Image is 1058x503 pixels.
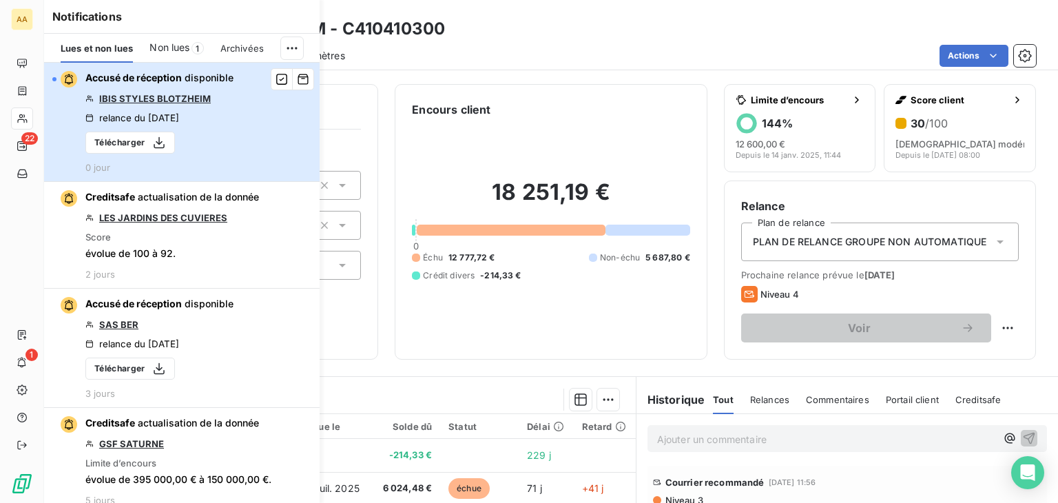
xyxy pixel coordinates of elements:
span: 1 [191,42,204,54]
span: Creditsafe [85,191,135,203]
div: Solde dû [381,421,432,432]
span: Accusé de réception [85,72,182,83]
span: 0 [413,240,419,251]
span: Courrier recommandé [665,477,765,488]
span: Crédit divers [423,269,475,282]
span: Limite d’encours [751,94,847,105]
span: 30 juil. 2025 [302,482,360,494]
button: Télécharger [85,132,175,154]
span: Archivées [220,43,264,54]
div: Échue le [302,421,364,432]
button: Creditsafe actualisation de la donnéeLES JARDINS DES CUVIERESScoreévolue de 100 à 92.2 jours [44,182,320,289]
span: Limite d’encours [85,458,156,469]
span: +41 j [582,482,604,494]
span: 2 jours [85,269,115,280]
span: Échu [423,251,443,264]
h6: 30 [911,116,948,130]
h2: 18 251,19 € [412,178,689,220]
img: Logo LeanPay [11,473,33,495]
span: Prochaine relance prévue le [741,269,1019,280]
span: 5 687,80 € [645,251,690,264]
span: Creditsafe [85,417,135,429]
button: Télécharger [85,358,175,380]
span: échue [448,478,490,499]
span: 3 jours [85,388,115,399]
span: 71 j [527,482,542,494]
span: Score [85,232,111,243]
span: 229 j [527,449,551,461]
button: Accusé de réception disponibleSAS BERrelance du [DATE]Télécharger3 jours [44,289,320,408]
a: LES JARDINS DES CUVIERES [99,212,227,223]
span: 22 [21,132,38,145]
button: Limite d’encours144%12 600,00 €Depuis le 14 janv. 2025, 11:44 [724,84,876,172]
span: PLAN DE RELANCE GROUPE NON AUTOMATIQUE [753,235,987,249]
span: évolue de 395 000,00 € à 150 000,00 €. [85,473,271,486]
span: [DATE] 11:56 [769,478,816,486]
div: relance du [DATE] [85,112,179,123]
span: évolue de 100 à 92. [85,247,176,260]
span: Voir [758,322,961,333]
span: -214,33 € [381,449,432,462]
div: relance du [DATE] [85,338,179,349]
span: [DEMOGRAPHIC_DATA] modéré [895,138,1032,150]
span: Non-échu [600,251,640,264]
span: Portail client [886,394,939,405]
h6: Encours client [412,101,490,118]
span: Tout [713,394,734,405]
span: Niveau 4 [760,289,799,300]
span: Score client [911,94,1006,105]
span: Commentaires [806,394,869,405]
h6: Notifications [52,8,311,25]
button: Accusé de réception disponibleIBIS STYLES BLOTZHEIMrelance du [DATE]Télécharger0 jour [44,63,320,182]
h6: 144 % [762,116,793,130]
span: Relances [750,394,789,405]
div: Délai [527,421,566,432]
span: Non lues [149,41,189,54]
span: [DATE] [864,269,895,280]
a: GSF SATURNE [99,438,164,449]
span: 0 jour [85,162,110,173]
div: Statut [448,421,510,432]
a: SAS BER [99,319,138,330]
div: Open Intercom Messenger [1011,456,1044,489]
span: -214,33 € [480,269,521,282]
h6: Historique [636,391,705,408]
span: Creditsafe [955,394,1002,405]
span: disponible [185,72,234,83]
div: Retard [582,421,627,432]
span: Lues et non lues [61,43,133,54]
span: 12 777,72 € [448,251,495,264]
span: Depuis le [DATE] 08:00 [895,151,980,159]
button: Actions [940,45,1008,67]
button: Score client30/100[DEMOGRAPHIC_DATA] modéréDepuis le [DATE] 08:00 [884,84,1036,172]
button: Voir [741,314,991,342]
span: 12 600,00 € [736,138,785,150]
span: 1 [25,349,38,361]
a: IBIS STYLES BLOTZHEIM [99,93,211,104]
span: actualisation de la donnée [138,417,259,429]
span: actualisation de la donnée [138,191,259,203]
span: 6 024,48 € [381,482,432,495]
span: disponible [185,298,234,309]
span: Accusé de réception [85,298,182,309]
span: /100 [925,116,948,130]
div: AA [11,8,33,30]
h6: Relance [741,198,1019,214]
